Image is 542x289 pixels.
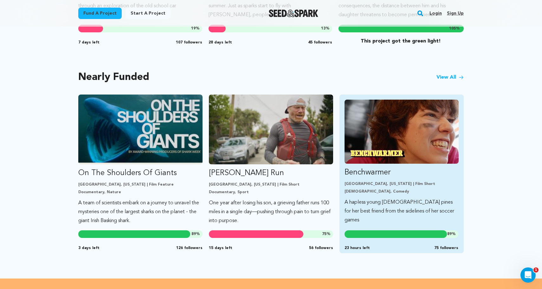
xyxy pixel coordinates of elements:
[176,246,203,251] span: 126 followers
[191,232,196,236] span: 89
[447,232,452,236] span: 89
[533,267,539,273] span: 1
[78,168,203,178] p: On The Shoulders Of Giants
[191,27,196,30] span: 19
[209,190,333,195] p: Documentary, Sport
[321,26,330,31] span: %
[449,26,460,31] span: %
[78,40,100,45] span: 7 days left
[209,246,232,251] span: 15 days left
[176,40,202,45] span: 107 followers
[447,232,456,237] span: %
[434,246,458,251] span: 75 followers
[78,199,203,225] p: A team of scientists embark on a journey to unravel the mysteries one of the largest sharks on th...
[209,199,333,225] p: One year after losing his son, a grieving father runs 100 miles in a single day—pushing through p...
[449,27,456,30] span: 105
[209,182,333,187] p: [GEOGRAPHIC_DATA], [US_STATE] | Film Short
[78,246,100,251] span: 3 days left
[339,37,462,45] p: This project got the green light!
[269,10,319,17] a: Seed&Spark Homepage
[191,26,200,31] span: %
[191,232,200,237] span: %
[78,190,203,195] p: Documentary, Nature
[78,73,149,82] h2: Nearly Funded
[436,74,464,81] a: View All
[78,95,203,225] a: Fund On The Shoulders Of Giants
[345,189,459,194] p: [DEMOGRAPHIC_DATA], Comedy
[322,232,326,236] span: 75
[447,8,464,18] a: Sign up
[78,8,122,19] a: Fund a project
[345,246,370,251] span: 23 hours left
[126,8,171,19] a: Start a project
[321,27,326,30] span: 13
[520,267,536,283] iframe: Intercom live chat
[209,168,333,178] p: [PERSON_NAME] Run
[345,181,459,187] p: [GEOGRAPHIC_DATA], [US_STATE] | Film Short
[78,182,203,187] p: [GEOGRAPHIC_DATA], [US_STATE] | Film Feature
[309,246,333,251] span: 56 followers
[322,232,331,237] span: %
[308,40,332,45] span: 45 followers
[429,8,442,18] a: Login
[269,10,319,17] img: Seed&Spark Logo Dark Mode
[345,167,459,178] p: Benchwarmer
[345,198,459,225] p: A hapless young [DEMOGRAPHIC_DATA] pines for her best friend from the sidelines of her soccer games
[209,40,232,45] span: 28 days left
[209,95,333,225] a: Fund Ryan’s Run
[345,100,459,225] a: Fund Benchwarmer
